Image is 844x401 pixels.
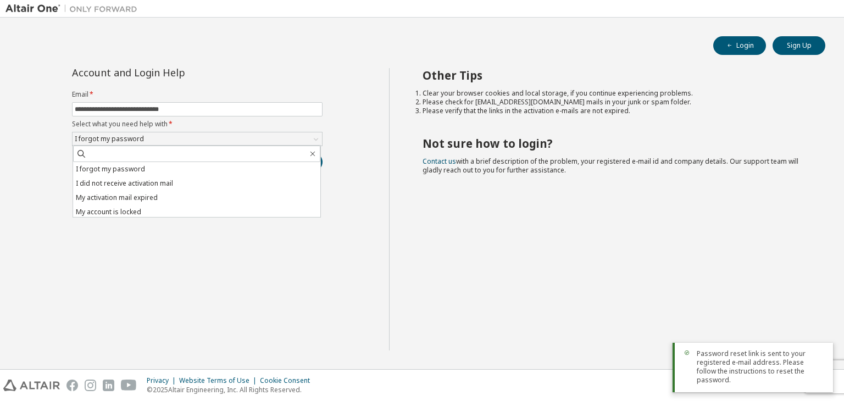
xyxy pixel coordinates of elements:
img: Altair One [5,3,143,14]
div: Website Terms of Use [179,376,260,385]
img: linkedin.svg [103,380,114,391]
span: with a brief description of the problem, your registered e-mail id and company details. Our suppo... [423,157,798,175]
li: Clear your browser cookies and local storage, if you continue experiencing problems. [423,89,806,98]
label: Email [72,90,323,99]
img: youtube.svg [121,380,137,391]
h2: Other Tips [423,68,806,82]
li: Please check for [EMAIL_ADDRESS][DOMAIN_NAME] mails in your junk or spam folder. [423,98,806,107]
button: Sign Up [773,36,825,55]
div: I forgot my password [73,132,322,146]
label: Select what you need help with [72,120,323,129]
img: facebook.svg [66,380,78,391]
div: Account and Login Help [72,68,273,77]
h2: Not sure how to login? [423,136,806,151]
img: instagram.svg [85,380,96,391]
div: Privacy [147,376,179,385]
span: Password reset link is sent to your registered e-mail address. Please follow the instructions to ... [697,349,824,385]
p: © 2025 Altair Engineering, Inc. All Rights Reserved. [147,385,316,394]
li: Please verify that the links in the activation e-mails are not expired. [423,107,806,115]
li: I forgot my password [73,162,320,176]
div: Cookie Consent [260,376,316,385]
img: altair_logo.svg [3,380,60,391]
div: I forgot my password [73,133,146,145]
a: Contact us [423,157,456,166]
button: Login [713,36,766,55]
